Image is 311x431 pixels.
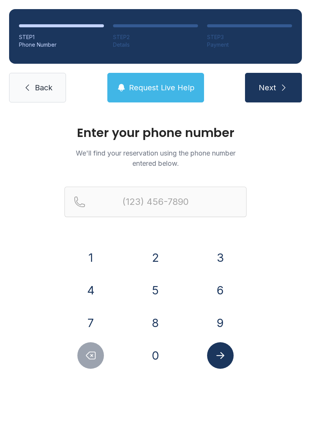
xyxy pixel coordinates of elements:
[142,277,169,304] button: 5
[64,127,247,139] h1: Enter your phone number
[207,277,234,304] button: 6
[113,41,198,49] div: Details
[113,33,198,41] div: STEP 2
[77,277,104,304] button: 4
[77,310,104,336] button: 7
[77,244,104,271] button: 1
[142,342,169,369] button: 0
[142,310,169,336] button: 8
[35,82,52,93] span: Back
[207,244,234,271] button: 3
[19,33,104,41] div: STEP 1
[207,41,292,49] div: Payment
[64,148,247,168] p: We'll find your reservation using the phone number entered below.
[129,82,195,93] span: Request Live Help
[207,310,234,336] button: 9
[64,187,247,217] input: Reservation phone number
[19,41,104,49] div: Phone Number
[207,342,234,369] button: Submit lookup form
[77,342,104,369] button: Delete number
[259,82,276,93] span: Next
[142,244,169,271] button: 2
[207,33,292,41] div: STEP 3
